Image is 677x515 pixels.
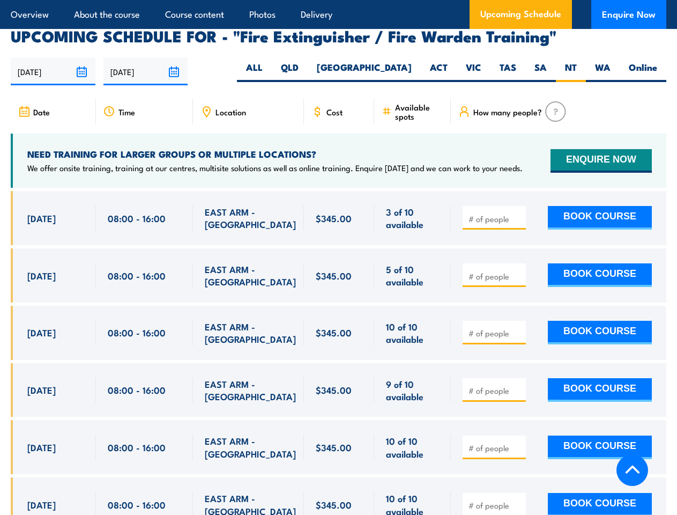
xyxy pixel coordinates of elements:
[525,61,556,82] label: SA
[108,269,166,282] span: 08:00 - 16:00
[586,61,620,82] label: WA
[205,205,296,231] span: EAST ARM - [GEOGRAPHIC_DATA]
[468,443,522,453] input: # of people
[316,212,352,224] span: $345.00
[468,385,522,396] input: # of people
[316,326,352,339] span: $345.00
[108,326,166,339] span: 08:00 - 16:00
[237,61,272,82] label: ALL
[550,149,652,173] button: ENQUIRE NOW
[27,148,523,160] h4: NEED TRAINING FOR LARGER GROUPS OR MULTIPLE LOCATIONS?
[308,61,421,82] label: [GEOGRAPHIC_DATA]
[27,269,56,282] span: [DATE]
[548,436,652,459] button: BOOK COURSE
[326,107,343,116] span: Cost
[33,107,50,116] span: Date
[490,61,525,82] label: TAS
[215,107,246,116] span: Location
[272,61,308,82] label: QLD
[27,498,56,511] span: [DATE]
[468,214,522,224] input: # of people
[108,384,166,396] span: 08:00 - 16:00
[421,61,457,82] label: ACT
[468,328,522,339] input: # of people
[108,498,166,511] span: 08:00 - 16:00
[11,58,95,85] input: From date
[548,378,652,402] button: BOOK COURSE
[27,326,56,339] span: [DATE]
[468,500,522,511] input: # of people
[205,378,296,403] span: EAST ARM - [GEOGRAPHIC_DATA]
[205,320,296,345] span: EAST ARM - [GEOGRAPHIC_DATA]
[386,378,438,403] span: 9 of 10 available
[205,263,296,288] span: EAST ARM - [GEOGRAPHIC_DATA]
[27,163,523,173] p: We offer onsite training, training at our centres, multisite solutions as well as online training...
[316,384,352,396] span: $345.00
[395,102,443,121] span: Available spots
[27,212,56,224] span: [DATE]
[316,441,352,453] span: $345.00
[386,435,438,460] span: 10 of 10 available
[205,435,296,460] span: EAST ARM - [GEOGRAPHIC_DATA]
[316,269,352,282] span: $345.00
[386,205,438,231] span: 3 of 10 available
[108,212,166,224] span: 08:00 - 16:00
[457,61,490,82] label: VIC
[316,498,352,511] span: $345.00
[11,28,666,42] h2: UPCOMING SCHEDULE FOR - "Fire Extinguisher / Fire Warden Training"
[27,384,56,396] span: [DATE]
[548,206,652,230] button: BOOK COURSE
[556,61,586,82] label: NT
[118,107,135,116] span: Time
[103,58,188,85] input: To date
[108,441,166,453] span: 08:00 - 16:00
[468,271,522,282] input: # of people
[620,61,666,82] label: Online
[386,320,438,345] span: 10 of 10 available
[473,107,542,116] span: How many people?
[548,263,652,287] button: BOOK COURSE
[386,263,438,288] span: 5 of 10 available
[27,441,56,453] span: [DATE]
[548,321,652,344] button: BOOK COURSE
